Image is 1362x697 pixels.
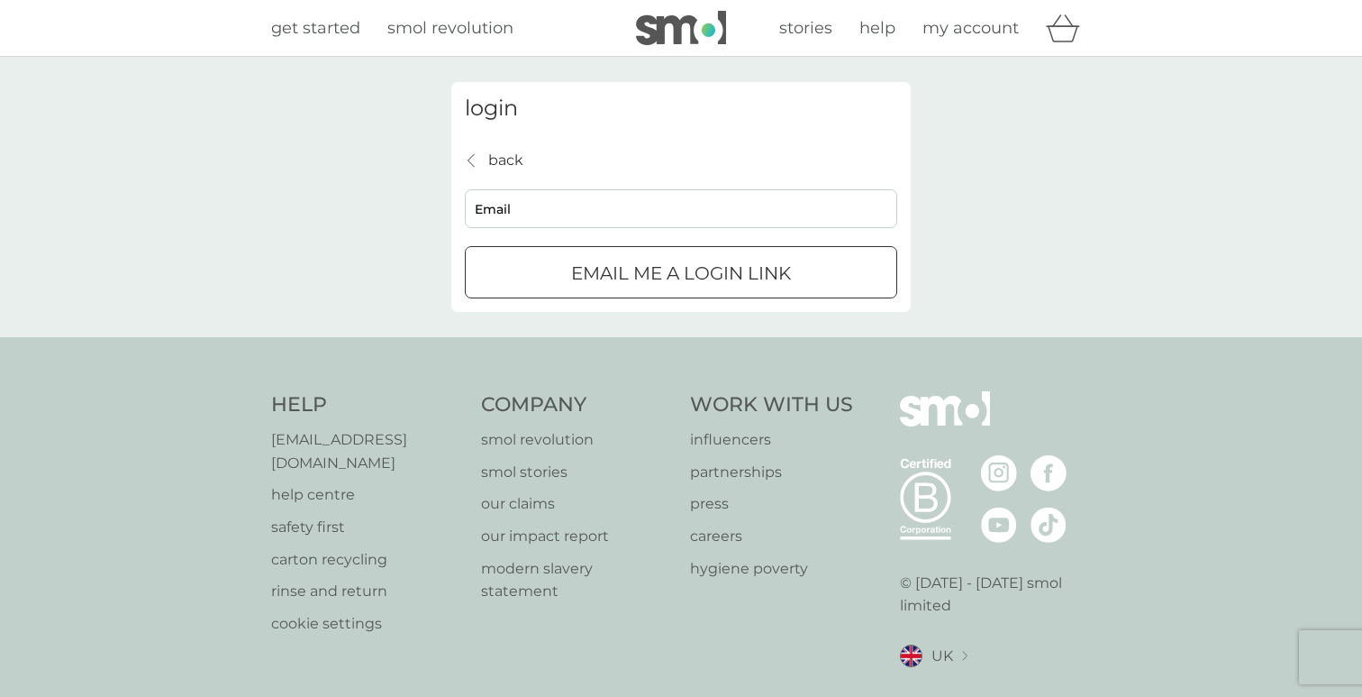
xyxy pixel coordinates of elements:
[981,507,1017,543] img: visit the smol Youtube page
[271,483,463,507] a: help centre
[271,612,463,636] a: cookie settings
[1031,507,1067,543] img: visit the smol Tiktok page
[981,455,1017,491] img: visit the smol Instagram page
[779,15,832,41] a: stories
[271,580,463,603] a: rinse and return
[271,428,463,474] a: [EMAIL_ADDRESS][DOMAIN_NAME]
[271,391,463,419] h4: Help
[387,18,513,38] span: smol revolution
[931,645,953,668] span: UK
[481,492,673,516] a: our claims
[859,18,895,38] span: help
[690,557,853,581] a: hygiene poverty
[271,18,360,38] span: get started
[387,15,513,41] a: smol revolution
[271,15,360,41] a: get started
[922,15,1019,41] a: my account
[481,461,673,484] a: smol stories
[900,645,922,667] img: UK flag
[690,428,853,452] a: influencers
[690,492,853,516] a: press
[690,391,853,419] h4: Work With Us
[962,651,967,661] img: select a new location
[922,18,1019,38] span: my account
[690,461,853,484] a: partnerships
[481,525,673,548] a: our impact report
[859,15,895,41] a: help
[690,525,853,548] a: careers
[271,548,463,572] a: carton recycling
[271,516,463,539] a: safety first
[488,149,523,172] p: back
[900,391,990,453] img: smol
[465,246,897,298] button: Email me a login link
[636,11,726,45] img: smol
[900,572,1092,618] p: © [DATE] - [DATE] smol limited
[1046,10,1091,46] div: basket
[481,391,673,419] h4: Company
[481,428,673,452] a: smol revolution
[571,259,791,288] p: Email me a login link
[1031,455,1067,491] img: visit the smol Facebook page
[481,557,673,603] a: modern slavery statement
[465,96,897,122] h3: login
[779,18,832,38] span: stories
